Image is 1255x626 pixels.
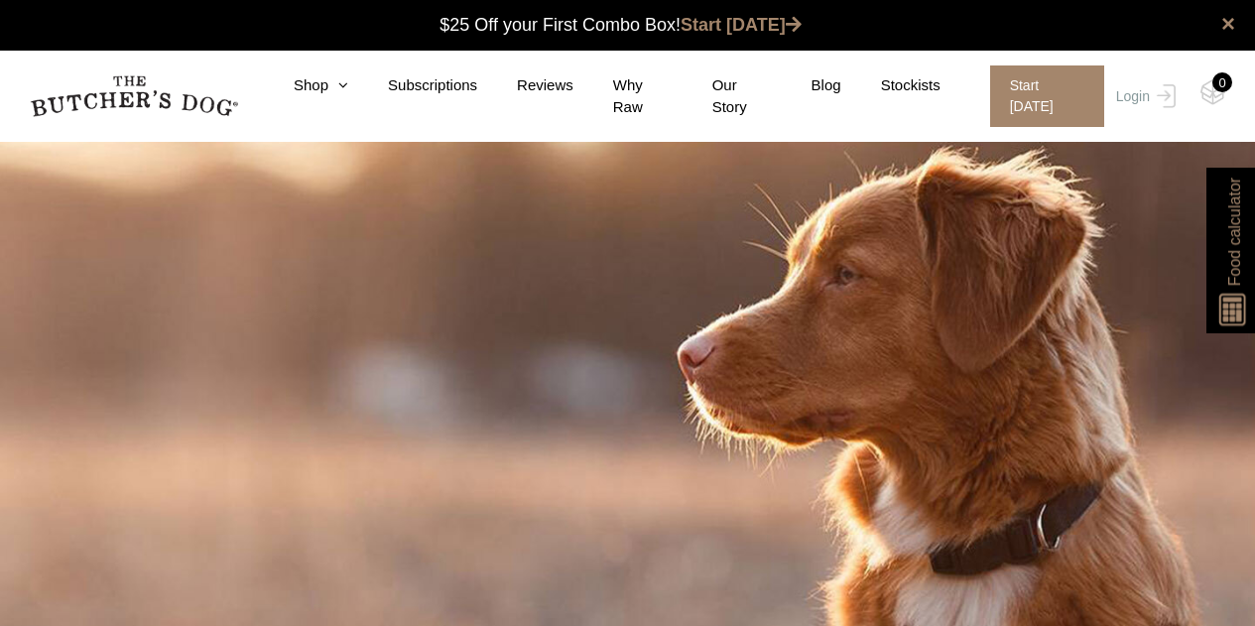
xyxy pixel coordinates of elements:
[681,15,802,35] a: Start [DATE]
[1222,178,1246,286] span: Food calculator
[348,74,477,97] a: Subscriptions
[841,74,941,97] a: Stockists
[1200,79,1225,105] img: TBD_Cart-Empty.png
[772,74,841,97] a: Blog
[1212,72,1232,92] div: 0
[254,74,348,97] a: Shop
[1111,65,1176,127] a: Login
[970,65,1111,127] a: Start [DATE]
[990,65,1104,127] span: Start [DATE]
[673,74,772,119] a: Our Story
[573,74,673,119] a: Why Raw
[477,74,573,97] a: Reviews
[1221,12,1235,36] a: close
